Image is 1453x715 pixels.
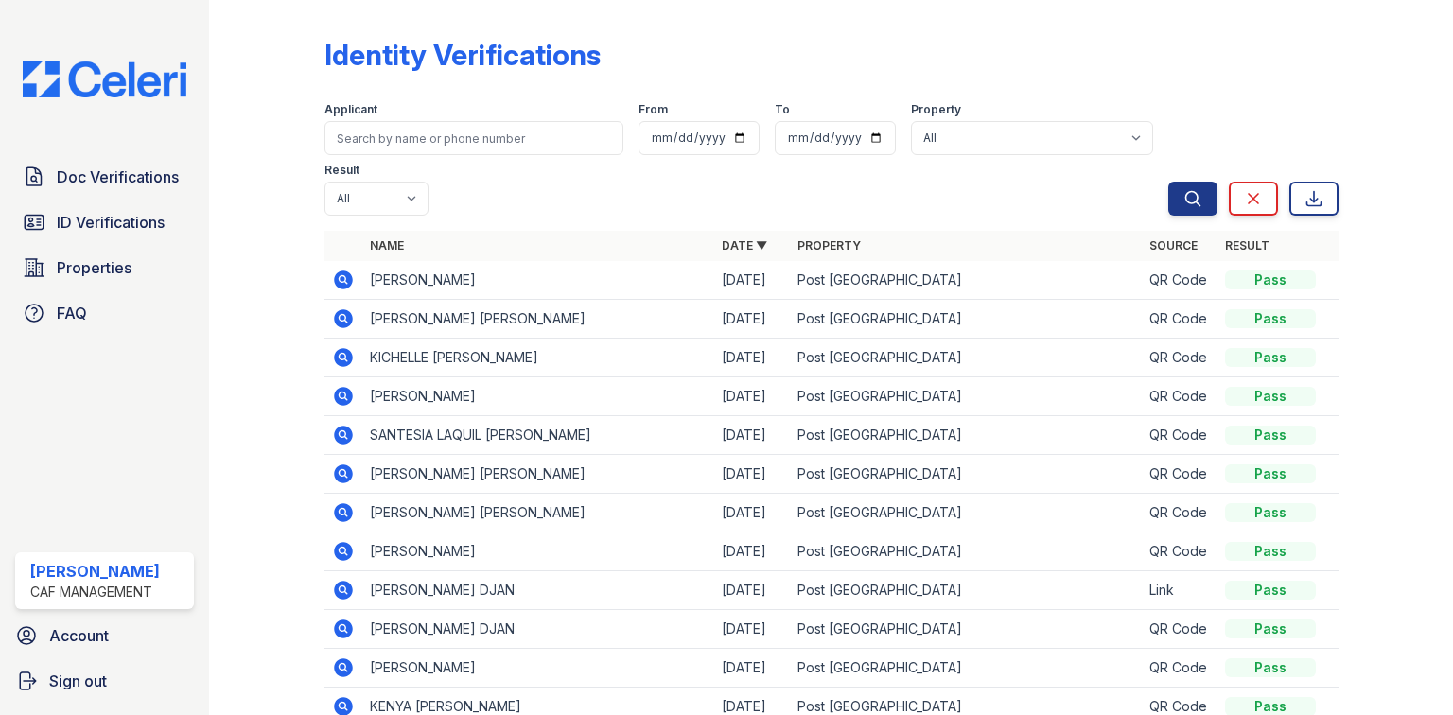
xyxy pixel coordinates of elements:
td: [PERSON_NAME] [PERSON_NAME] [362,494,714,532]
a: Property [797,238,861,253]
div: Pass [1225,348,1316,367]
td: [DATE] [714,610,790,649]
td: [PERSON_NAME] [PERSON_NAME] [362,455,714,494]
div: [PERSON_NAME] [30,560,160,583]
td: Post [GEOGRAPHIC_DATA] [790,649,1142,688]
div: Pass [1225,658,1316,677]
td: Post [GEOGRAPHIC_DATA] [790,494,1142,532]
td: QR Code [1142,416,1217,455]
td: QR Code [1142,532,1217,571]
a: FAQ [15,294,194,332]
a: ID Verifications [15,203,194,241]
span: Sign out [49,670,107,692]
span: Properties [57,256,131,279]
td: QR Code [1142,261,1217,300]
div: Pass [1225,464,1316,483]
td: [DATE] [714,339,790,377]
a: Date ▼ [722,238,767,253]
td: [DATE] [714,532,790,571]
label: Applicant [324,102,377,117]
a: Name [370,238,404,253]
td: Post [GEOGRAPHIC_DATA] [790,532,1142,571]
label: Property [911,102,961,117]
a: Properties [15,249,194,287]
div: CAF Management [30,583,160,602]
td: QR Code [1142,494,1217,532]
td: Post [GEOGRAPHIC_DATA] [790,416,1142,455]
span: Doc Verifications [57,166,179,188]
td: [PERSON_NAME] [362,649,714,688]
td: [DATE] [714,571,790,610]
div: Pass [1225,387,1316,406]
div: Pass [1225,270,1316,289]
td: Post [GEOGRAPHIC_DATA] [790,610,1142,649]
div: Pass [1225,309,1316,328]
td: [DATE] [714,416,790,455]
div: Pass [1225,619,1316,638]
td: [DATE] [714,377,790,416]
td: Link [1142,571,1217,610]
td: QR Code [1142,300,1217,339]
label: Result [324,163,359,178]
a: Result [1225,238,1269,253]
td: Post [GEOGRAPHIC_DATA] [790,377,1142,416]
td: QR Code [1142,339,1217,377]
div: Pass [1225,581,1316,600]
td: [PERSON_NAME] [PERSON_NAME] [362,300,714,339]
td: Post [GEOGRAPHIC_DATA] [790,300,1142,339]
td: [DATE] [714,649,790,688]
a: Source [1149,238,1198,253]
span: FAQ [57,302,87,324]
td: [PERSON_NAME] DJAN [362,571,714,610]
td: [DATE] [714,494,790,532]
td: [PERSON_NAME] [362,377,714,416]
input: Search by name or phone number [324,121,623,155]
span: Account [49,624,109,647]
td: [PERSON_NAME] [362,532,714,571]
div: Pass [1225,542,1316,561]
img: CE_Logo_Blue-a8612792a0a2168367f1c8372b55b34899dd931a85d93a1a3d3e32e68fde9ad4.png [8,61,201,97]
td: QR Code [1142,649,1217,688]
td: KICHELLE [PERSON_NAME] [362,339,714,377]
div: Pass [1225,503,1316,522]
span: ID Verifications [57,211,165,234]
a: Doc Verifications [15,158,194,196]
td: Post [GEOGRAPHIC_DATA] [790,261,1142,300]
div: Pass [1225,426,1316,445]
td: QR Code [1142,455,1217,494]
label: From [639,102,668,117]
td: [PERSON_NAME] [362,261,714,300]
a: Account [8,617,201,654]
td: [DATE] [714,261,790,300]
td: [PERSON_NAME] DJAN [362,610,714,649]
td: [DATE] [714,455,790,494]
div: Identity Verifications [324,38,601,72]
td: QR Code [1142,377,1217,416]
td: Post [GEOGRAPHIC_DATA] [790,571,1142,610]
a: Sign out [8,662,201,700]
td: [DATE] [714,300,790,339]
td: Post [GEOGRAPHIC_DATA] [790,455,1142,494]
label: To [775,102,790,117]
td: Post [GEOGRAPHIC_DATA] [790,339,1142,377]
td: SANTESIA LAQUIL [PERSON_NAME] [362,416,714,455]
td: QR Code [1142,610,1217,649]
